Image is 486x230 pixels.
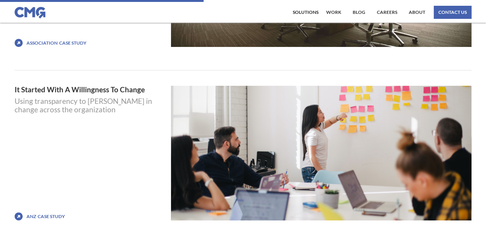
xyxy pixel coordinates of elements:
[438,10,467,15] div: contact us
[15,97,165,114] div: Using transparency to [PERSON_NAME] in change across the organization
[59,39,86,47] div: Case STUDY
[15,212,23,220] img: icon with arrow pointing up and to the right.
[15,39,23,47] img: icon with arrow pointing up and to the right.
[324,6,343,19] a: work
[293,10,318,15] div: Solutions
[15,86,165,93] a: It Started With A Willingness To Change
[27,40,58,46] div: Association
[375,6,399,19] a: Careers
[407,6,427,19] a: About
[15,39,165,47] a: icon with arrow pointing up and to the right.AssociationCase STUDY
[38,213,65,220] div: Case STUDY
[351,6,367,19] a: Blog
[27,214,36,219] div: ANZ
[15,7,45,18] img: CMG logo in blue.
[15,212,165,220] a: icon with arrow pointing up and to the right.ANZCase STUDY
